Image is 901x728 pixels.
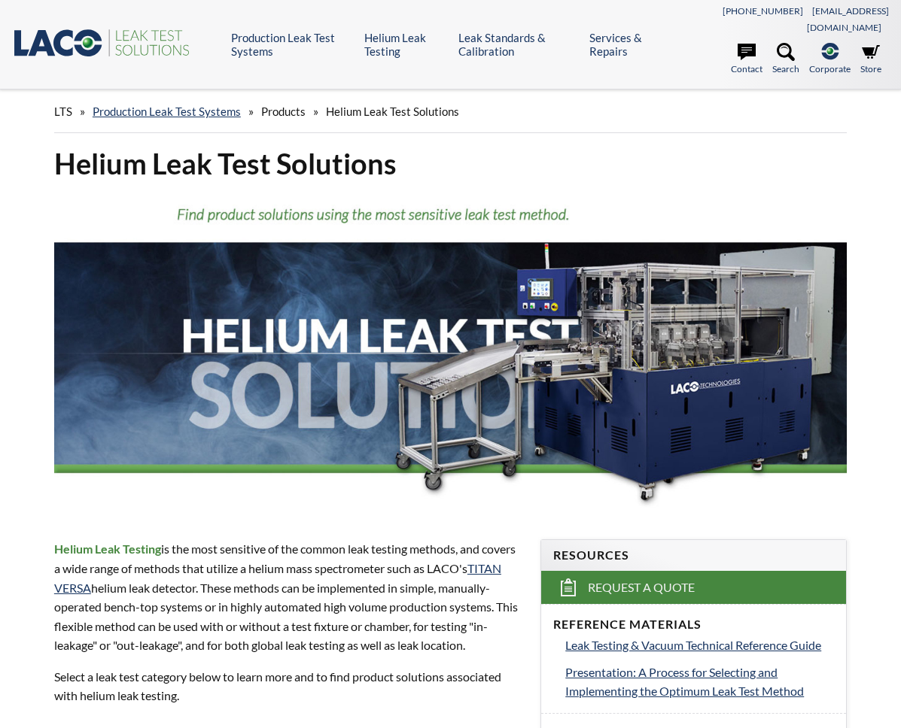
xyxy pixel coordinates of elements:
[458,31,578,58] a: Leak Standards & Calibration
[541,571,846,604] a: Request a Quote
[772,43,799,76] a: Search
[54,105,72,118] span: LTS
[364,31,446,58] a: Helium Leak Testing
[553,548,834,563] h4: Resources
[565,665,804,699] span: Presentation: A Process for Selecting and Implementing the Optimum Leak Test Method
[231,31,353,58] a: Production Leak Test Systems
[54,539,522,655] p: is the most sensitive of the common leak testing methods, and covers a wide range of methods that...
[93,105,241,118] a: Production Leak Test Systems
[54,561,501,595] a: TITAN VERSA
[723,5,803,17] a: [PHONE_NUMBER]
[326,105,459,118] span: Helium Leak Test Solutions
[54,90,847,133] div: » » »
[261,105,306,118] span: Products
[54,541,161,556] strong: Helium Leak Testing
[565,638,821,652] span: Leak Testing & Vacuum Technical Reference Guide
[731,43,763,76] a: Contact
[553,617,834,632] h4: Reference Materials
[807,5,889,33] a: [EMAIL_ADDRESS][DOMAIN_NAME]
[860,43,881,76] a: Store
[54,195,847,511] img: Helium Leak Testing Solutions header
[54,145,847,182] h1: Helium Leak Test Solutions
[589,31,666,58] a: Services & Repairs
[809,62,851,76] span: Corporate
[565,663,834,701] a: Presentation: A Process for Selecting and Implementing the Optimum Leak Test Method
[588,580,695,596] span: Request a Quote
[565,635,834,655] a: Leak Testing & Vacuum Technical Reference Guide
[54,667,522,705] p: Select a leak test category below to learn more and to find product solutions associated with hel...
